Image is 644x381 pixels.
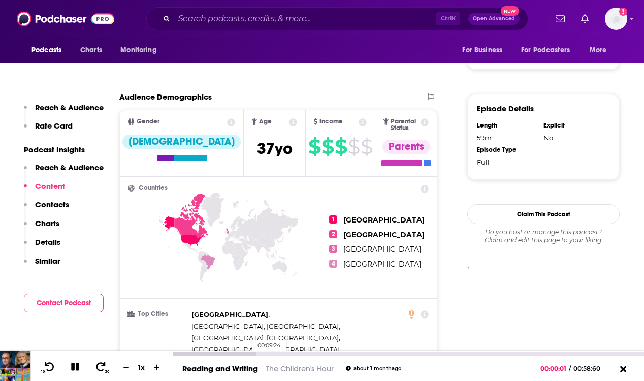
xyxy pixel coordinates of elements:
[468,13,520,25] button: Open AdvancedNew
[191,310,268,319] span: [GEOGRAPHIC_DATA]
[146,7,528,30] div: Search podcasts, credits, & more...
[182,364,258,373] a: Reading and Writing
[521,43,570,57] span: For Podcasters
[92,361,111,374] button: 30
[74,41,108,60] a: Charts
[24,200,69,218] button: Contacts
[268,345,340,354] span: [GEOGRAPHIC_DATA]
[191,322,339,330] span: [GEOGRAPHIC_DATA], [GEOGRAPHIC_DATA]
[583,41,620,60] button: open menu
[321,139,334,155] span: $
[191,332,340,344] span: ,
[605,8,627,30] img: User Profile
[35,181,65,191] p: Content
[41,370,45,374] span: 10
[605,8,627,30] span: Logged in as kkneafsey
[552,10,569,27] a: Show notifications dropdown
[343,260,421,269] span: [GEOGRAPHIC_DATA]
[335,139,347,155] span: $
[24,103,104,121] button: Reach & Audience
[119,92,212,102] h2: Audience Demographics
[24,181,65,200] button: Content
[80,43,102,57] span: Charts
[24,218,59,237] button: Charts
[133,363,150,371] div: 1 x
[391,118,419,132] span: Parental Status
[35,256,60,266] p: Similar
[24,41,75,60] button: open menu
[24,237,60,256] button: Details
[605,8,627,30] button: Show profile menu
[343,215,425,225] span: [GEOGRAPHIC_DATA]
[191,309,270,321] span: ,
[174,11,436,27] input: Search podcasts, credits, & more...
[473,16,515,21] span: Open Advanced
[467,228,620,244] div: Claim and edit this page to your liking.
[35,237,60,247] p: Details
[514,41,585,60] button: open menu
[35,200,69,209] p: Contacts
[31,43,61,57] span: Podcasts
[268,344,341,356] span: ,
[308,139,320,155] span: $
[346,366,401,371] div: about 1 month ago
[455,41,515,60] button: open menu
[329,260,337,268] span: 4
[477,104,534,113] h3: Episode Details
[343,245,421,254] span: [GEOGRAPHIC_DATA]
[35,103,104,112] p: Reach & Audience
[191,345,264,354] span: [GEOGRAPHIC_DATA]
[128,311,187,317] h3: Top Cities
[259,118,272,125] span: Age
[137,118,159,125] span: Gender
[477,158,537,166] div: Full
[382,140,430,154] div: Parents
[139,185,168,192] span: Countries
[35,218,59,228] p: Charts
[361,139,372,155] span: $
[24,294,104,312] button: Contact Podcast
[590,43,607,57] span: More
[113,41,170,60] button: open menu
[35,121,73,131] p: Rate Card
[348,139,360,155] span: $
[462,43,502,57] span: For Business
[24,256,60,275] button: Similar
[329,245,337,253] span: 3
[39,361,58,374] button: 10
[436,12,460,25] span: Ctrl K
[191,321,340,332] span: ,
[569,365,571,372] span: /
[477,134,537,142] div: 59m
[467,204,620,224] button: Claim This Podcast
[571,365,610,372] span: 00:58:60
[266,364,334,373] a: The Children's Hour
[477,121,537,130] div: Length
[24,163,104,181] button: Reach & Audience
[252,340,286,351] div: 00:09:24
[577,10,593,27] a: Show notifications dropdown
[319,118,343,125] span: Income
[35,163,104,172] p: Reach & Audience
[105,370,109,374] span: 30
[122,135,241,149] div: [DEMOGRAPHIC_DATA]
[191,344,265,356] span: ,
[543,134,603,142] div: No
[343,230,425,239] span: [GEOGRAPHIC_DATA]
[543,121,603,130] div: Explicit
[257,139,293,158] span: 37 yo
[24,145,104,154] p: Podcast Insights
[24,121,73,140] button: Rate Card
[540,365,569,372] span: 00:00:01
[120,43,156,57] span: Monitoring
[17,9,114,28] img: Podchaser - Follow, Share and Rate Podcasts
[477,146,537,154] div: Episode Type
[501,6,519,16] span: New
[619,8,627,16] svg: Add a profile image
[467,228,620,236] span: Do you host or manage this podcast?
[191,334,339,342] span: [GEOGRAPHIC_DATA], [GEOGRAPHIC_DATA]
[329,215,337,224] span: 1
[329,230,337,238] span: 2
[172,352,644,356] div: 00:09:24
